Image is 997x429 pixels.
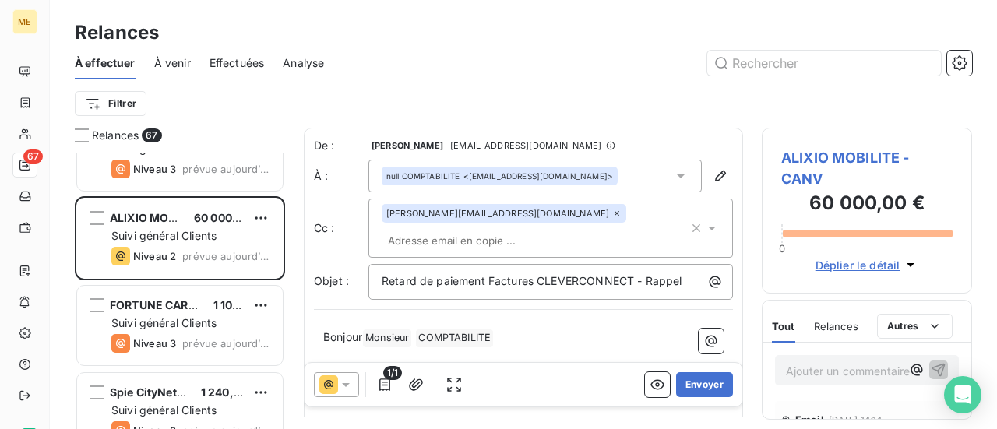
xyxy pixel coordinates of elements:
span: ALIXIO MOBILITE [110,211,203,224]
span: À effectuer [75,55,136,71]
input: Adresse email en copie ... [382,229,562,252]
span: 60 000,00 € [194,211,261,224]
span: À venir [154,55,191,71]
span: 67 [142,128,161,142]
span: 67 [23,149,43,164]
span: Objet : [314,274,349,287]
span: null COMPTABILITE [386,171,460,181]
span: 1/1 [383,366,402,380]
span: ALIXIO MOBILITE - CANV [781,147,953,189]
h3: Relances [75,19,159,47]
span: [PERSON_NAME][EMAIL_ADDRESS][DOMAIN_NAME] [386,209,609,218]
span: Tout [772,320,795,332]
span: Niveau 3 [133,337,176,350]
span: Relances [814,320,858,332]
span: Effectuées [210,55,265,71]
span: Analyse [283,55,324,71]
button: Autres [877,314,953,339]
span: 0 [779,242,785,255]
div: Open Intercom Messenger [944,376,981,413]
div: ME [12,9,37,34]
span: Déplier le détail [816,257,900,273]
span: prévue aujourd’hui [182,337,270,350]
button: Envoyer [676,372,733,397]
span: Niveau 2 [133,250,176,262]
span: FORTUNE CARREE CONSULT [110,298,265,311]
span: prévue aujourd’hui [182,250,270,262]
label: À : [314,168,368,184]
span: Suivi général Clients [111,229,217,242]
span: 1 100,00 € [213,298,269,311]
span: COMPTABILITE [416,329,493,347]
input: Rechercher [707,51,941,76]
span: Niveau 3 [133,163,176,175]
span: - [EMAIL_ADDRESS][DOMAIN_NAME] [446,141,601,150]
span: Suivi général Clients [111,316,217,329]
div: grid [75,153,285,429]
span: Bonjour [323,330,362,343]
button: Filtrer [75,91,146,116]
span: De : [314,138,368,153]
span: 1 240,00 € [201,385,259,399]
span: Suivi général Clients [111,403,217,417]
span: Relances [92,128,139,143]
span: Retard de paiement Factures CLEVERCONNECT - Rappel [382,274,682,287]
h3: 60 000,00 € [781,189,953,220]
label: Cc : [314,220,368,236]
span: Spie CityNetworks [110,385,211,399]
span: Email [795,413,824,426]
div: <[EMAIL_ADDRESS][DOMAIN_NAME]> [386,171,613,181]
span: prévue aujourd’hui [182,163,270,175]
span: [DATE] 14:14 [829,415,883,424]
span: Monsieur [363,329,411,347]
button: Déplier le détail [811,256,924,274]
span: [PERSON_NAME] [372,141,443,150]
